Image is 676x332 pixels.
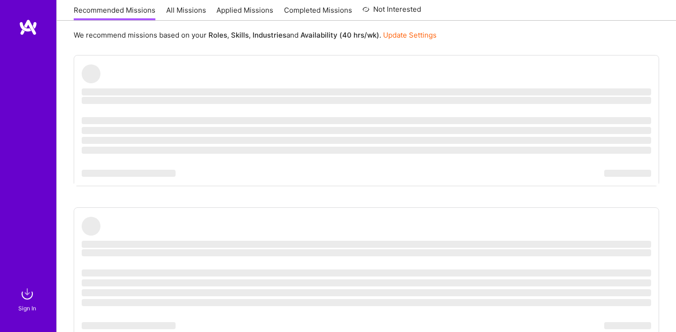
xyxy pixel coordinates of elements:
[74,5,155,21] a: Recommended Missions
[284,5,352,21] a: Completed Missions
[231,31,249,40] b: Skills
[362,4,421,21] a: Not Interested
[166,5,206,21] a: All Missions
[18,303,36,313] div: Sign In
[74,30,437,40] p: We recommend missions based on your , , and .
[208,31,227,40] b: Roles
[383,31,437,40] a: Update Settings
[300,31,379,40] b: Availability (40 hrs/wk)
[253,31,286,40] b: Industries
[19,19,38,36] img: logo
[216,5,273,21] a: Applied Missions
[20,285,37,313] a: sign inSign In
[18,285,37,303] img: sign in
